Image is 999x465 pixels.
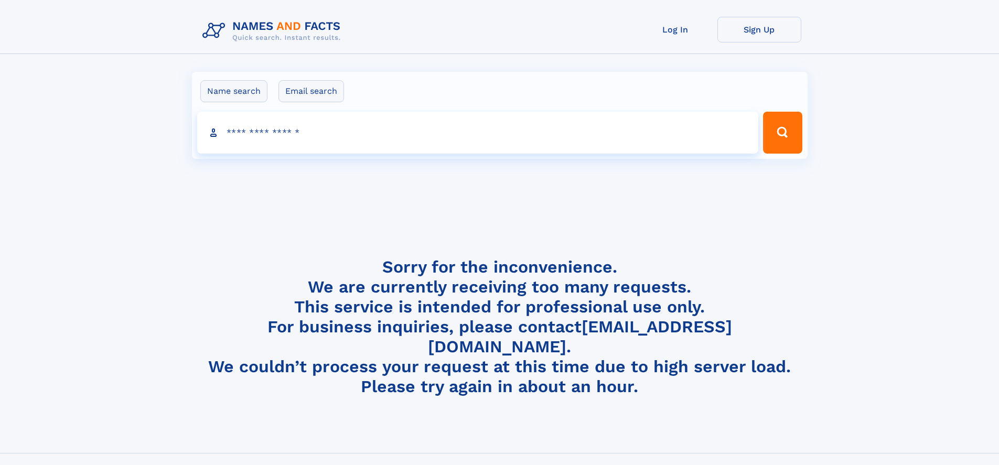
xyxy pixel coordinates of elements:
[428,317,732,356] a: [EMAIL_ADDRESS][DOMAIN_NAME]
[198,257,801,397] h4: Sorry for the inconvenience. We are currently receiving too many requests. This service is intend...
[197,112,759,154] input: search input
[198,17,349,45] img: Logo Names and Facts
[278,80,344,102] label: Email search
[633,17,717,42] a: Log In
[763,112,802,154] button: Search Button
[717,17,801,42] a: Sign Up
[200,80,267,102] label: Name search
